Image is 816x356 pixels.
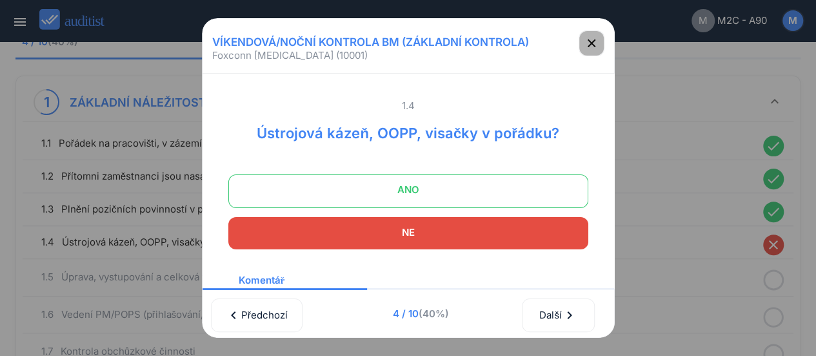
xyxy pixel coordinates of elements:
span: 4 / 10 [323,307,519,321]
span: NE [244,220,572,246]
div: Další [539,301,577,330]
button: Další [522,298,594,332]
div: Ústrojová kázeň, OOPP, visačky v pořádku? [246,112,569,143]
span: (40%) [418,308,448,320]
span: 1.4 [228,99,588,112]
div: Předchozí [228,301,286,330]
h1: VÍKENDOVÁ/NOČNÍ KONTROLA BM (ZÁKLADNÍ KONTROLA) [208,30,533,54]
i: chevron_left [226,308,241,323]
h2: Komentář [228,260,295,301]
span: ANO [244,177,572,203]
span: Foxconn [MEDICAL_DATA] (10001) [212,49,368,62]
i: chevron_right [562,308,577,323]
button: Předchozí [211,298,303,332]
